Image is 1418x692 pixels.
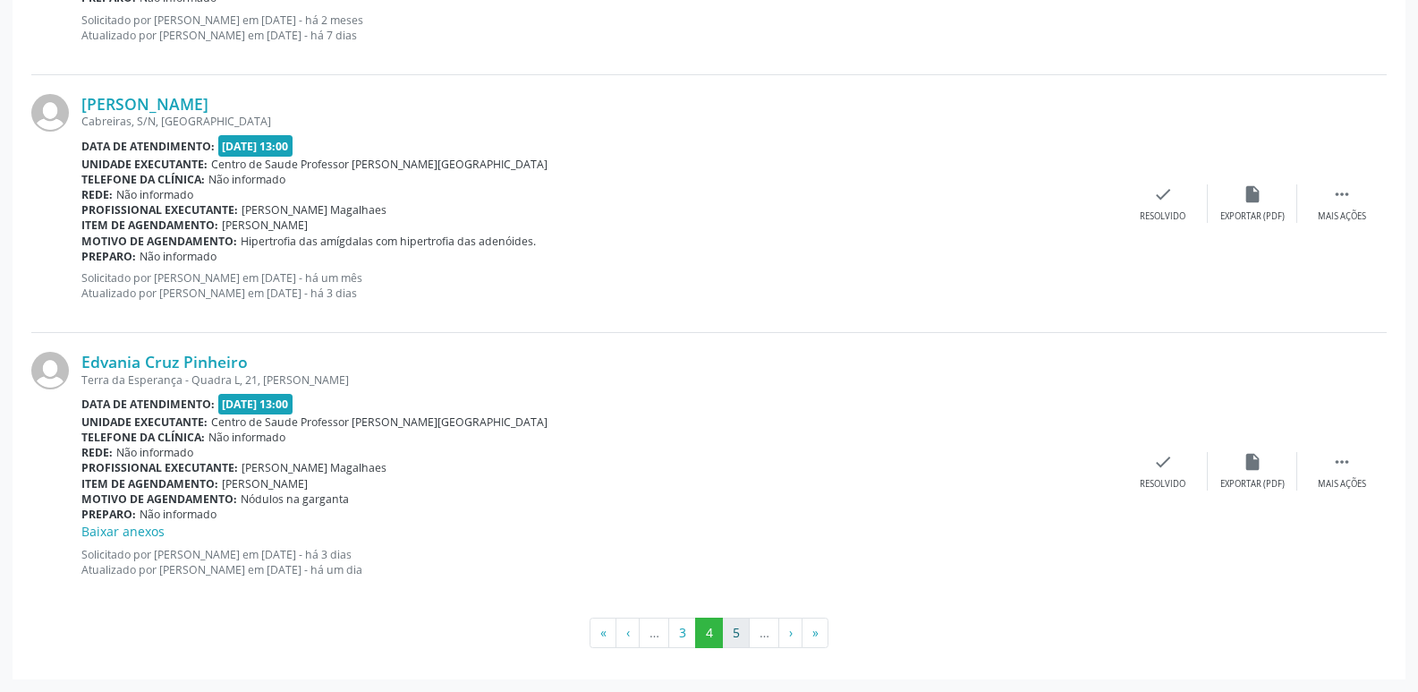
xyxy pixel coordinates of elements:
[81,114,1118,129] div: Cabreiras, S/N, [GEOGRAPHIC_DATA]
[81,270,1118,301] p: Solicitado por [PERSON_NAME] em [DATE] - há um mês Atualizado por [PERSON_NAME] em [DATE] - há 3 ...
[116,445,193,460] span: Não informado
[81,172,205,187] b: Telefone da clínica:
[211,414,548,430] span: Centro de Saude Professor [PERSON_NAME][GEOGRAPHIC_DATA]
[211,157,548,172] span: Centro de Saude Professor [PERSON_NAME][GEOGRAPHIC_DATA]
[1140,478,1185,491] div: Resolvido
[81,547,1118,577] p: Solicitado por [PERSON_NAME] em [DATE] - há 3 dias Atualizado por [PERSON_NAME] em [DATE] - há um...
[81,491,237,507] b: Motivo de agendamento:
[81,13,1118,43] p: Solicitado por [PERSON_NAME] em [DATE] - há 2 meses Atualizado por [PERSON_NAME] em [DATE] - há 7...
[1332,452,1352,472] i: 
[140,249,217,264] span: Não informado
[81,94,208,114] a: [PERSON_NAME]
[778,618,802,648] button: Go to next page
[140,507,217,522] span: Não informado
[802,618,828,648] button: Go to last page
[590,618,616,648] button: Go to first page
[242,202,386,218] span: [PERSON_NAME] Magalhaes
[241,234,536,249] span: Hipertrofia das amígdalas com hipertrofia das adenóides.
[1153,184,1173,204] i: check
[81,157,208,172] b: Unidade executante:
[222,476,308,491] span: [PERSON_NAME]
[81,523,165,540] a: Baixar anexos
[81,352,248,372] a: Edvania Cruz Pinheiro
[81,139,215,154] b: Data de atendimento:
[31,618,1387,648] ul: Pagination
[1332,184,1352,204] i: 
[222,218,308,233] span: [PERSON_NAME]
[668,618,696,648] button: Go to page 3
[81,430,205,445] b: Telefone da clínica:
[218,394,293,414] span: [DATE] 13:00
[1243,452,1262,472] i: insert_drive_file
[81,249,136,264] b: Preparo:
[81,445,113,460] b: Rede:
[1318,478,1366,491] div: Mais ações
[208,430,285,445] span: Não informado
[81,218,218,233] b: Item de agendamento:
[695,618,723,648] button: Go to page 4
[81,202,238,218] b: Profissional executante:
[81,476,218,491] b: Item de agendamento:
[31,352,69,389] img: img
[81,372,1118,388] div: Terra da Esperança - Quadra L, 21, [PERSON_NAME]
[242,460,386,475] span: [PERSON_NAME] Magalhaes
[81,414,208,430] b: Unidade executante:
[116,187,193,202] span: Não informado
[218,135,293,156] span: [DATE] 13:00
[81,460,238,475] b: Profissional executante:
[1243,184,1262,204] i: insert_drive_file
[81,507,136,522] b: Preparo:
[81,234,237,249] b: Motivo de agendamento:
[1318,210,1366,223] div: Mais ações
[81,397,215,412] b: Data de atendimento:
[1220,478,1285,491] div: Exportar (PDF)
[616,618,640,648] button: Go to previous page
[722,618,750,648] button: Go to page 5
[208,172,285,187] span: Não informado
[1153,452,1173,472] i: check
[241,491,349,507] span: Nódulos na garganta
[81,187,113,202] b: Rede:
[31,94,69,132] img: img
[1220,210,1285,223] div: Exportar (PDF)
[1140,210,1185,223] div: Resolvido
